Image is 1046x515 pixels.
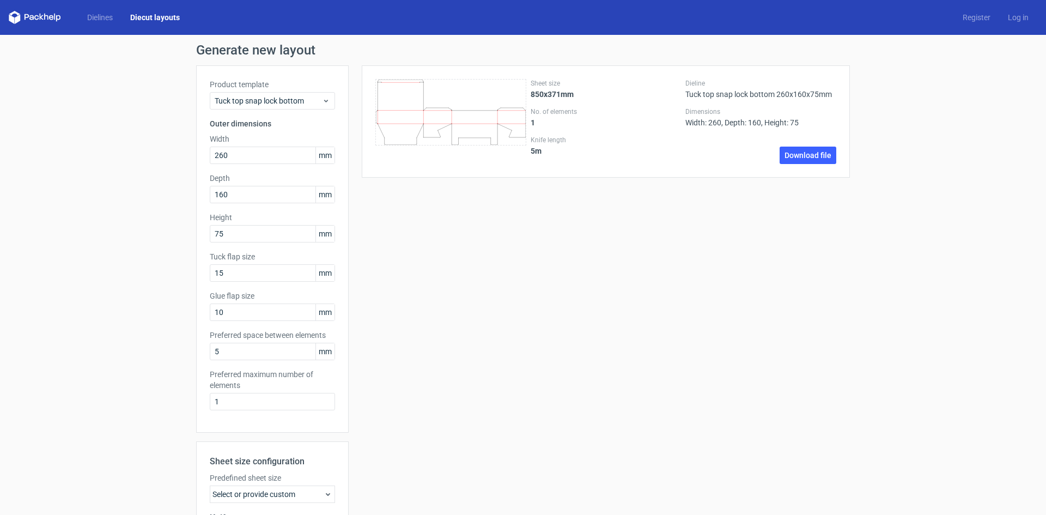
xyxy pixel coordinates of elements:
[999,12,1037,23] a: Log in
[685,107,836,116] label: Dimensions
[210,212,335,223] label: Height
[685,79,836,88] label: Dieline
[531,90,574,99] strong: 850x371mm
[315,304,335,320] span: mm
[780,147,836,164] a: Download file
[531,147,542,155] strong: 5 m
[210,173,335,184] label: Depth
[210,79,335,90] label: Product template
[210,369,335,391] label: Preferred maximum number of elements
[215,95,322,106] span: Tuck top snap lock bottom
[210,455,335,468] h2: Sheet size configuration
[210,134,335,144] label: Width
[78,12,121,23] a: Dielines
[531,118,535,127] strong: 1
[315,226,335,242] span: mm
[531,79,682,88] label: Sheet size
[210,290,335,301] label: Glue flap size
[210,251,335,262] label: Tuck flap size
[210,118,335,129] h3: Outer dimensions
[685,107,836,127] div: Width: 260, Depth: 160, Height: 75
[196,44,850,57] h1: Generate new layout
[315,265,335,281] span: mm
[121,12,188,23] a: Diecut layouts
[210,330,335,341] label: Preferred space between elements
[315,147,335,163] span: mm
[954,12,999,23] a: Register
[210,472,335,483] label: Predefined sheet size
[531,107,682,116] label: No. of elements
[315,343,335,360] span: mm
[531,136,682,144] label: Knife length
[210,486,335,503] div: Select or provide custom
[315,186,335,203] span: mm
[685,79,836,99] div: Tuck top snap lock bottom 260x160x75mm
